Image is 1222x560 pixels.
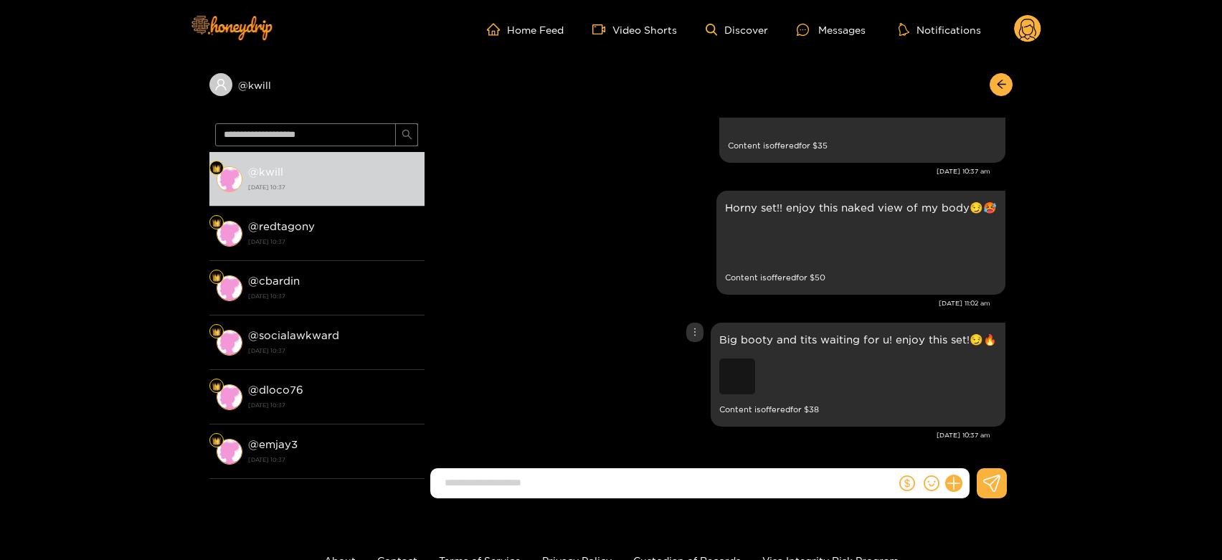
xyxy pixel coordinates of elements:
[212,164,221,173] img: Fan Level
[217,330,242,356] img: conversation
[728,138,997,154] small: Content is offered for $ 35
[248,329,339,341] strong: @ socialawkward
[209,73,425,96] div: @kwill
[212,328,221,336] img: Fan Level
[212,437,221,445] img: Fan Level
[592,23,677,36] a: Video Shorts
[899,475,915,491] span: dollar
[248,399,417,412] strong: [DATE] 10:37
[212,382,221,391] img: Fan Level
[248,344,417,357] strong: [DATE] 10:37
[395,123,418,146] button: search
[248,235,417,248] strong: [DATE] 10:37
[212,273,221,282] img: Fan Level
[248,384,303,396] strong: @ dloco76
[214,78,227,91] span: user
[248,290,417,303] strong: [DATE] 10:37
[487,23,564,36] a: Home Feed
[217,384,242,410] img: conversation
[248,181,417,194] strong: [DATE] 10:37
[896,473,918,494] button: dollar
[725,199,997,216] p: Horny set!! enjoy this naked view of my body😏🥵
[706,24,768,36] a: Discover
[487,23,507,36] span: home
[797,22,866,38] div: Messages
[894,22,985,37] button: Notifications
[248,166,283,178] strong: @ kwill
[217,166,242,192] img: conversation
[402,129,412,141] span: search
[212,219,221,227] img: Fan Level
[996,79,1007,91] span: arrow-left
[711,323,1005,427] div: Aug. 20, 10:37 am
[217,221,242,247] img: conversation
[690,327,700,337] span: more
[248,275,300,287] strong: @ cbardin
[432,430,990,440] div: [DATE] 10:37 am
[990,73,1013,96] button: arrow-left
[217,275,242,301] img: conversation
[248,453,417,466] strong: [DATE] 10:37
[217,439,242,465] img: conversation
[592,23,612,36] span: video-camera
[719,331,997,348] p: Big booty and tits waiting for u! enjoy this set!😏🔥
[432,166,990,176] div: [DATE] 10:37 am
[248,220,315,232] strong: @ redtagony
[924,475,939,491] span: smile
[725,270,997,286] small: Content is offered for $ 50
[716,191,1005,295] div: Aug. 19, 11:02 am
[719,402,997,418] small: Content is offered for $ 38
[248,438,298,450] strong: @ emjay3
[432,298,990,308] div: [DATE] 11:02 am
